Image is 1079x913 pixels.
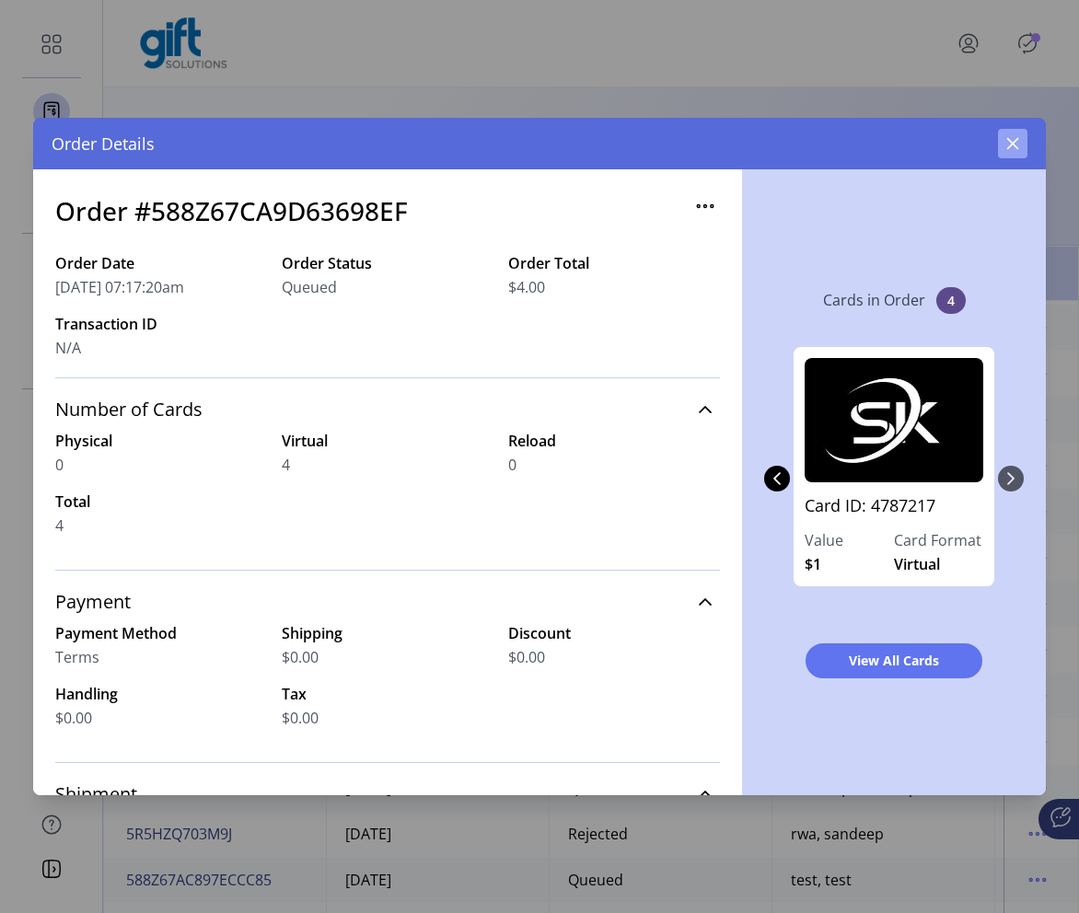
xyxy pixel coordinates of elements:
[52,132,155,156] span: Order Details
[282,707,319,729] span: $0.00
[55,622,720,751] div: Payment
[805,358,983,482] img: 4787217
[830,651,958,670] span: View All Cards
[764,466,790,491] button: Previous Page
[55,622,267,644] label: Payment Method
[55,430,720,559] div: Number of Cards
[894,529,983,551] label: Card Format
[282,646,319,668] span: $0.00
[508,622,720,644] label: Discount
[790,329,998,629] div: 3
[508,276,545,298] span: $4.00
[508,454,516,476] span: 0
[894,553,940,575] span: Virtual
[55,683,267,705] label: Handling
[55,252,267,274] label: Order Date
[282,430,493,452] label: Virtual
[282,276,337,298] span: Queued
[823,289,925,311] p: Cards in Order
[508,252,720,274] label: Order Total
[55,491,267,513] label: Total
[282,683,493,705] label: Tax
[55,191,408,230] h3: Order #588Z67CA9D63698EF
[55,313,267,335] label: Transaction ID
[508,430,720,452] label: Reload
[805,553,821,575] span: $1
[55,400,203,419] span: Number of Cards
[282,622,493,644] label: Shipping
[55,389,720,430] a: Number of Cards
[936,287,966,314] span: 4
[55,593,131,611] span: Payment
[55,430,267,452] label: Physical
[55,774,720,815] a: Shipment
[55,785,137,803] span: Shipment
[55,582,720,622] a: Payment
[805,529,894,551] label: Value
[508,646,545,668] span: $0.00
[805,493,983,529] a: Card ID: 4787217
[806,643,982,678] button: View All Cards
[282,252,493,274] label: Order Status
[282,454,290,476] span: 4
[55,276,184,298] span: [DATE] 07:17:20am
